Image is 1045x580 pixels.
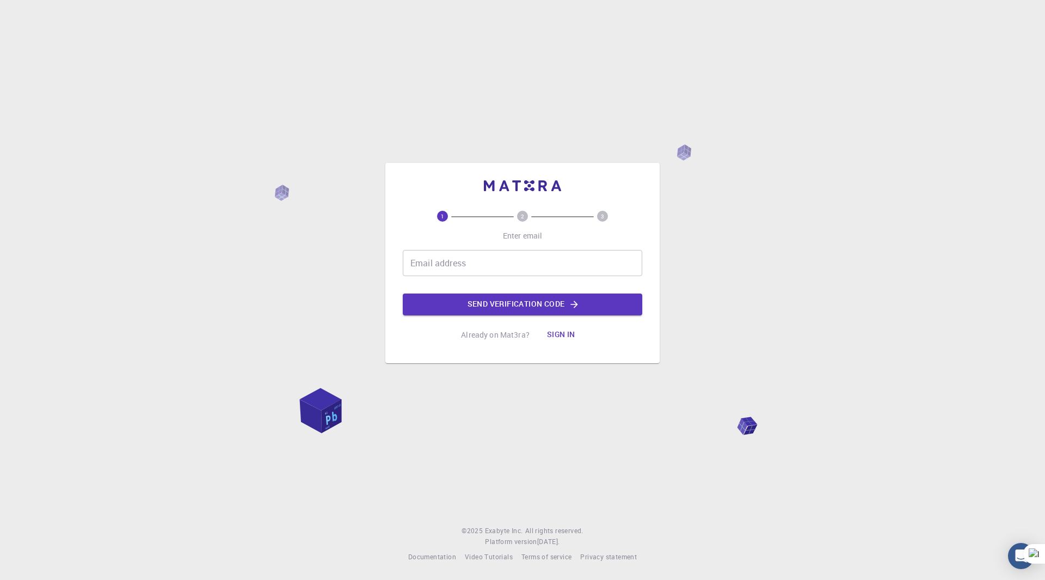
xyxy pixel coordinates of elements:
[485,526,523,536] a: Exabyte Inc.
[503,230,543,241] p: Enter email
[408,552,456,563] a: Documentation
[521,552,571,563] a: Terms of service
[601,212,604,220] text: 3
[441,212,444,220] text: 1
[403,294,642,315] button: Send verification code
[580,552,637,561] span: Privacy statement
[537,536,560,547] a: [DATE].
[408,552,456,561] span: Documentation
[485,536,537,547] span: Platform version
[485,526,523,535] span: Exabyte Inc.
[580,552,637,563] a: Privacy statement
[537,537,560,546] span: [DATE] .
[521,212,524,220] text: 2
[521,552,571,561] span: Terms of service
[525,526,583,536] span: All rights reserved.
[538,324,584,346] button: Sign in
[461,329,530,340] p: Already on Mat3ra?
[462,526,484,536] span: © 2025
[465,552,513,563] a: Video Tutorials
[465,552,513,561] span: Video Tutorials
[1008,543,1034,569] div: Open Intercom Messenger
